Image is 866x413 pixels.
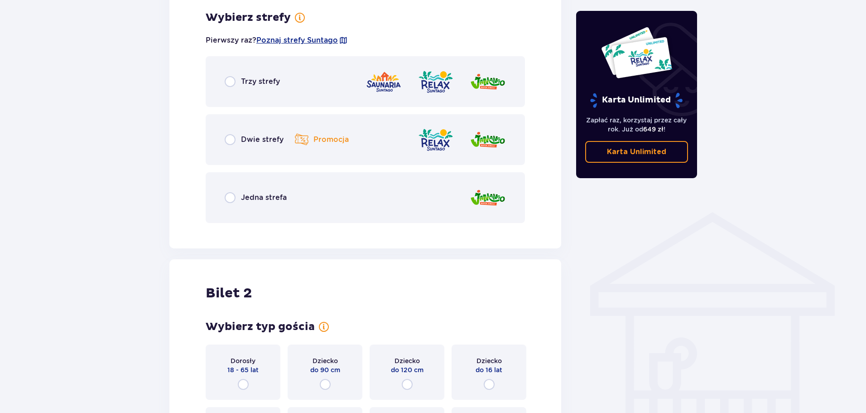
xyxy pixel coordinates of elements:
[241,135,284,145] p: Dwie strefy
[418,127,454,153] img: zone logo
[470,127,506,153] img: zone logo
[476,356,502,365] p: Dziecko
[585,141,688,163] a: Karta Unlimited
[585,116,688,134] p: Zapłać raz, korzystaj przez cały rok. Już od !
[206,285,252,302] p: Bilet 2
[227,365,259,374] p: 18 - 65 lat
[206,320,315,334] p: Wybierz typ gościa
[418,69,454,95] img: zone logo
[589,92,683,108] p: Karta Unlimited
[607,147,666,157] p: Karta Unlimited
[313,135,349,145] p: Promocja
[395,356,420,365] p: Dziecko
[313,356,338,365] p: Dziecko
[310,365,340,374] p: do 90 cm
[470,69,506,95] img: zone logo
[476,365,502,374] p: do 16 lat
[206,35,348,45] p: Pierwszy raz?
[391,365,423,374] p: do 120 cm
[366,69,402,95] img: zone logo
[643,126,664,133] span: 649 zł
[241,193,287,203] p: Jedna strefa
[470,185,506,211] img: zone logo
[231,356,255,365] p: Dorosły
[241,77,280,87] p: Trzy strefy
[256,35,338,45] a: Poznaj strefy Suntago
[206,11,291,24] p: Wybierz strefy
